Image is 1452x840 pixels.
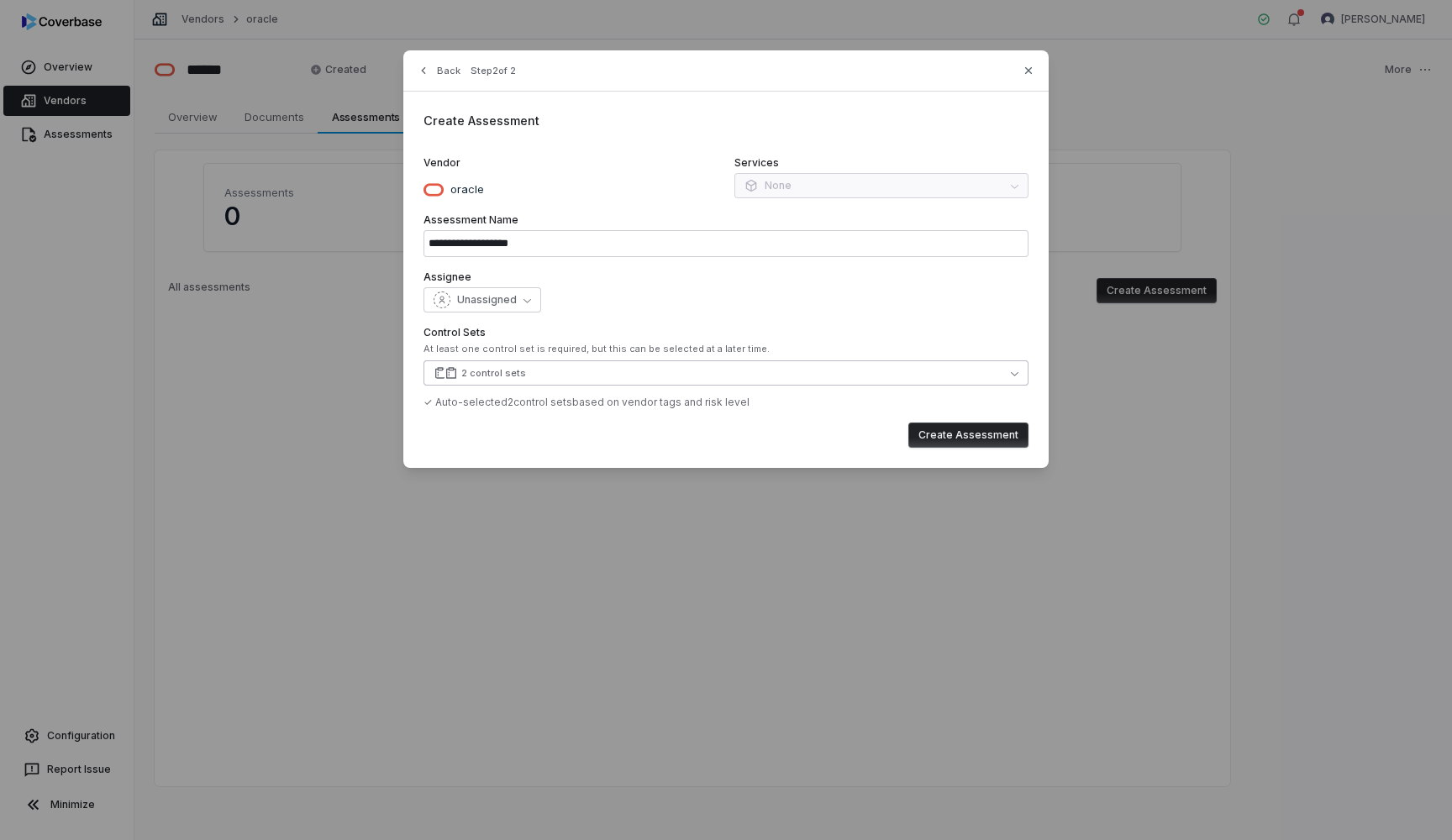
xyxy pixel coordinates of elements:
[423,326,1028,339] label: Control Sets
[423,343,1028,355] div: At least one control set is required, but this can be selected at a later time.
[471,65,516,77] span: Step 2 of 2
[412,55,466,86] button: Back
[444,181,484,198] p: oracle
[457,293,517,307] span: Unassigned
[423,213,1028,227] label: Assessment Name
[423,396,1028,409] div: ✓ Auto-selected 2 control set s based on vendor tags and risk level
[908,423,1028,448] button: Create Assessment
[423,270,1028,284] label: Assignee
[461,367,526,380] div: 2 control sets
[734,156,1028,170] label: Services
[423,156,460,170] span: Vendor
[423,113,539,128] span: Create Assessment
